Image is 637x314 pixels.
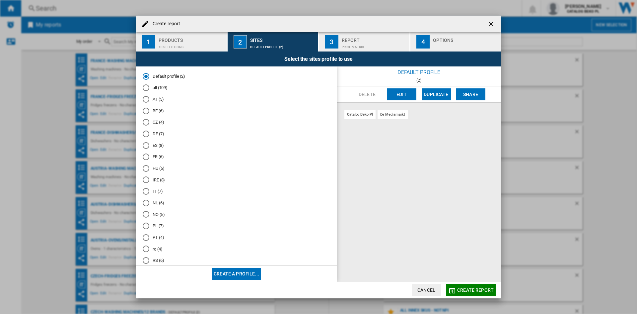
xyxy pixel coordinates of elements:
div: Select the sites profile to use [136,52,501,66]
md-radio-button: FR (6) [143,154,330,160]
button: Cancel [412,284,441,296]
div: Products [159,35,224,42]
md-radio-button: ES (8) [143,142,330,149]
md-radio-button: ro (4) [143,246,330,252]
div: Default profile (2) [250,42,316,49]
md-radio-button: AT (5) [143,96,330,103]
md-radio-button: HU (5) [143,165,330,172]
h4: Create report [149,21,180,27]
md-radio-button: RS (6) [143,258,330,264]
md-radio-button: Default profile (2) [143,73,330,79]
button: 3 Report Price Matrix [319,32,410,52]
md-radio-button: NO (5) [143,211,330,218]
ng-md-icon: getI18NText('BUTTONS.CLOSE_DIALOG') [488,21,496,29]
div: 2 [234,35,247,49]
button: Create a profile... [212,268,261,280]
md-radio-button: PL (7) [143,223,330,229]
div: 3 [325,35,338,49]
button: getI18NText('BUTTONS.CLOSE_DIALOG') [485,17,498,31]
md-radio-button: CZ (4) [143,119,330,126]
md-radio-button: DE (7) [143,131,330,137]
md-radio-button: NL (6) [143,200,330,206]
md-radio-button: BE (6) [143,108,330,114]
md-radio-button: all (109) [143,85,330,91]
button: 4 Options [410,32,501,52]
div: 4 [416,35,430,49]
div: 1 [142,35,155,49]
button: 2 Sites Default profile (2) [228,32,319,52]
md-radio-button: PT (4) [143,234,330,241]
div: Default profile [337,66,501,78]
button: Create report [446,284,496,296]
div: Sites [250,35,316,42]
md-radio-button: IT (7) [143,188,330,195]
div: de mediamarkt [378,110,408,119]
button: 1 Products 10 selections [136,32,227,52]
md-radio-button: IRE (8) [143,177,330,183]
button: Share [456,88,485,100]
button: Duplicate [422,88,451,100]
div: Report [342,35,407,42]
div: 10 selections [159,42,224,49]
div: Price Matrix [342,42,407,49]
div: Options [433,35,498,42]
div: catalog beko pl [344,110,376,119]
div: (2) [337,78,501,83]
span: Create report [457,287,494,293]
button: Edit [387,88,416,100]
button: Delete [353,88,382,100]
